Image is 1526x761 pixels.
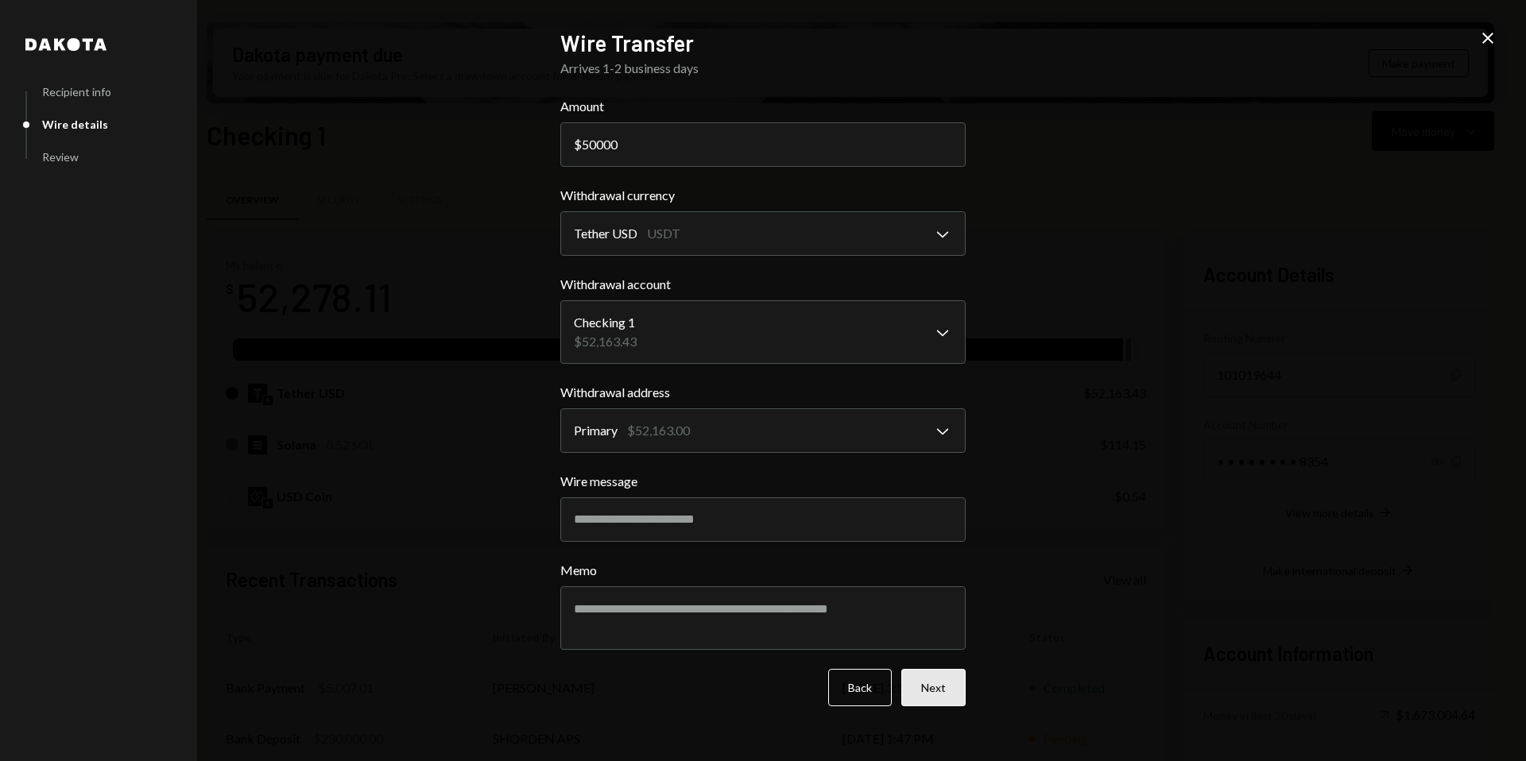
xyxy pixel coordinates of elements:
button: Withdrawal address [560,408,966,453]
div: Review [42,150,79,164]
div: Recipient info [42,85,111,99]
button: Next [901,669,966,706]
div: USDT [647,224,680,243]
label: Memo [560,561,966,580]
label: Withdrawal currency [560,186,966,205]
button: Withdrawal currency [560,211,966,256]
button: Withdrawal account [560,300,966,364]
button: Back [828,669,892,706]
h2: Wire Transfer [560,28,966,59]
label: Withdrawal account [560,275,966,294]
label: Amount [560,97,966,116]
div: $ [574,137,582,152]
label: Wire message [560,472,966,491]
div: Arrives 1-2 business days [560,59,966,78]
div: $52,163.00 [627,421,690,440]
div: Wire details [42,118,108,131]
label: Withdrawal address [560,383,966,402]
input: 0.00 [560,122,966,167]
